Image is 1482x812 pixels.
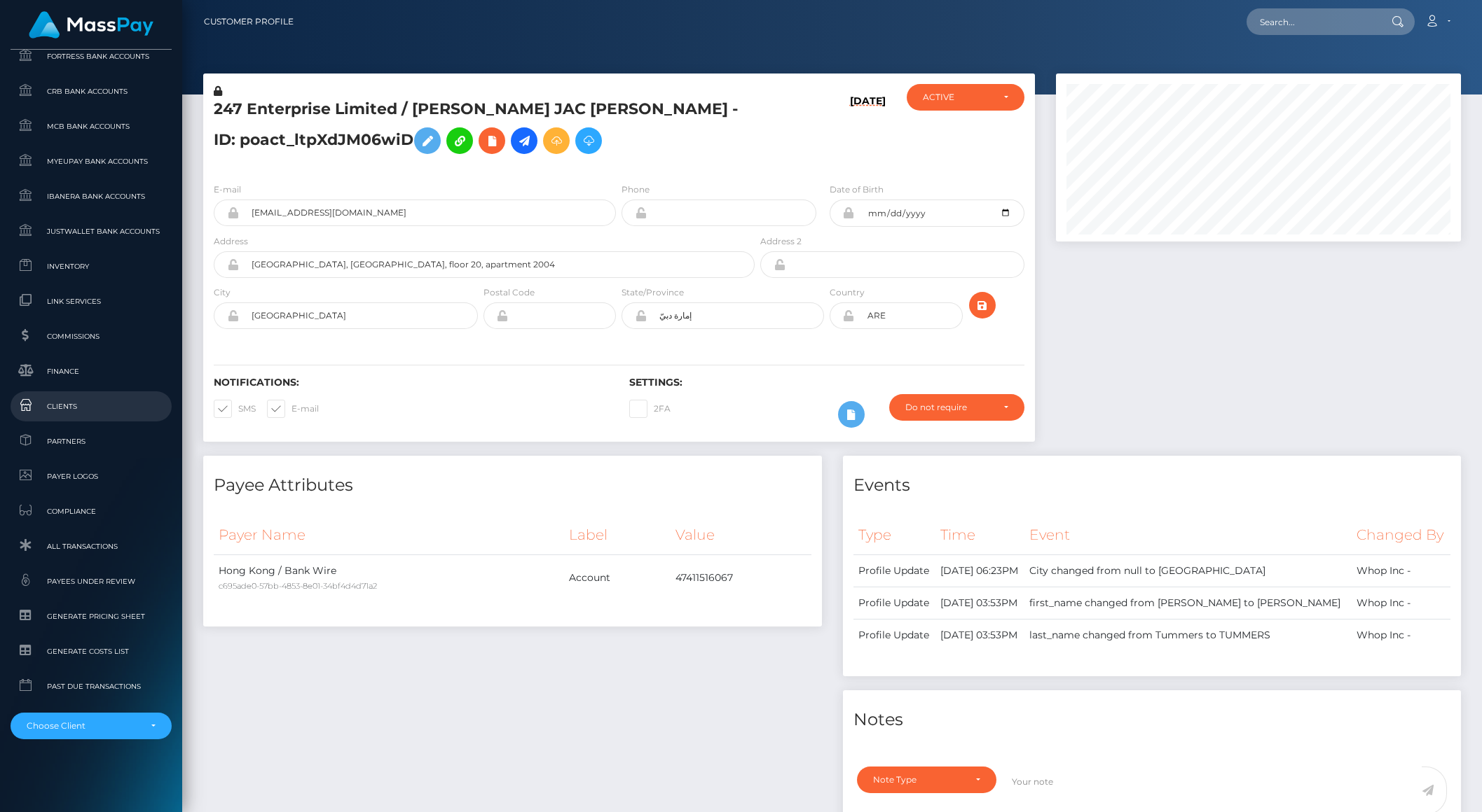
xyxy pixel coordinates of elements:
[1024,587,1352,619] td: first_name changed from [PERSON_NAME] to [PERSON_NAME]
[622,183,650,196] label: Phone
[16,223,166,239] span: JustWallet Bank Accounts
[214,377,608,388] h6: Notifications:
[511,127,537,154] a: Initiate Payout
[16,433,166,449] span: Partners
[29,11,153,38] img: MassPay Logo
[11,566,172,596] a: Payees under Review
[11,41,172,71] a: Fortress Bank Accounts
[935,587,1024,619] td: [DATE] 03:53PM
[16,608,166,624] span: Generate Pricing Sheet
[16,503,166,519] span: Compliance
[16,468,166,484] span: Payer Logos
[16,573,166,589] span: Payees under Review
[11,286,172,316] a: Link Services
[16,153,166,169] span: MyEUPay Bank Accounts
[16,48,166,64] span: Fortress Bank Accounts
[16,538,166,554] span: All Transactions
[11,601,172,631] a: Generate Pricing Sheet
[214,235,248,248] label: Address
[853,619,935,651] td: Profile Update
[873,774,964,785] div: Note Type
[11,426,172,456] a: Partners
[219,581,377,591] small: c695ade0-57bb-4853-8e01-34bf4d4d71a2
[564,516,671,554] th: Label
[629,400,671,418] label: 2FA
[1024,619,1352,651] td: last_name changed from Tummers to TUMMERS
[16,293,166,309] span: Link Services
[671,516,811,554] th: Value
[11,111,172,141] a: MCB Bank Accounts
[622,286,684,299] label: State/Province
[11,391,172,421] a: Clients
[853,708,1451,732] h4: Notes
[935,619,1024,651] td: [DATE] 03:53PM
[671,554,811,601] td: 47411516067
[853,554,935,587] td: Profile Update
[16,678,166,694] span: Past Due Transactions
[857,766,996,793] button: Note Type
[11,496,172,526] a: Compliance
[11,321,172,351] a: Commissions
[214,183,241,196] label: E-mail
[16,83,166,99] span: CRB Bank Accounts
[1352,619,1450,651] td: Whop Inc -
[11,531,172,561] a: All Transactions
[11,461,172,491] a: Payer Logos
[935,516,1024,554] th: Time
[214,400,256,418] label: SMS
[1247,8,1378,35] input: Search...
[483,286,535,299] label: Postal Code
[214,516,564,554] th: Payer Name
[830,286,865,299] label: Country
[267,400,319,418] label: E-mail
[27,720,139,731] div: Choose Client
[11,76,172,106] a: CRB Bank Accounts
[889,394,1024,421] button: Do not require
[11,671,172,701] a: Past Due Transactions
[853,587,935,619] td: Profile Update
[853,516,935,554] th: Type
[1024,516,1352,554] th: Event
[11,251,172,281] a: Inventory
[760,235,802,248] label: Address 2
[11,713,172,739] button: Choose Client
[830,183,884,196] label: Date of Birth
[16,258,166,274] span: Inventory
[16,363,166,379] span: Finance
[11,356,172,386] a: Finance
[16,398,166,414] span: Clients
[853,473,1451,498] h4: Events
[11,216,172,246] a: JustWallet Bank Accounts
[16,643,166,659] span: Generate Costs List
[907,84,1024,111] button: ACTIVE
[564,554,671,601] td: Account
[629,377,1024,388] h6: Settings:
[935,554,1024,587] td: [DATE] 06:23PM
[1352,554,1450,587] td: Whop Inc -
[11,146,172,176] a: MyEUPay Bank Accounts
[204,7,294,36] a: Customer Profile
[214,99,747,161] h5: 247 Enterprise Limited / [PERSON_NAME] JAC [PERSON_NAME] - ID: poact_ltpXdJM06wiD
[1024,554,1352,587] td: City changed from null to [GEOGRAPHIC_DATA]
[1352,587,1450,619] td: Whop Inc -
[11,181,172,211] a: Ibanera Bank Accounts
[214,473,811,498] h4: Payee Attributes
[214,554,564,601] td: Hong Kong / Bank Wire
[16,328,166,344] span: Commissions
[16,188,166,204] span: Ibanera Bank Accounts
[850,95,886,166] h6: [DATE]
[11,636,172,666] a: Generate Costs List
[1352,516,1450,554] th: Changed By
[16,118,166,134] span: MCB Bank Accounts
[214,286,231,299] label: City
[905,402,992,413] div: Do not require
[923,92,992,103] div: ACTIVE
